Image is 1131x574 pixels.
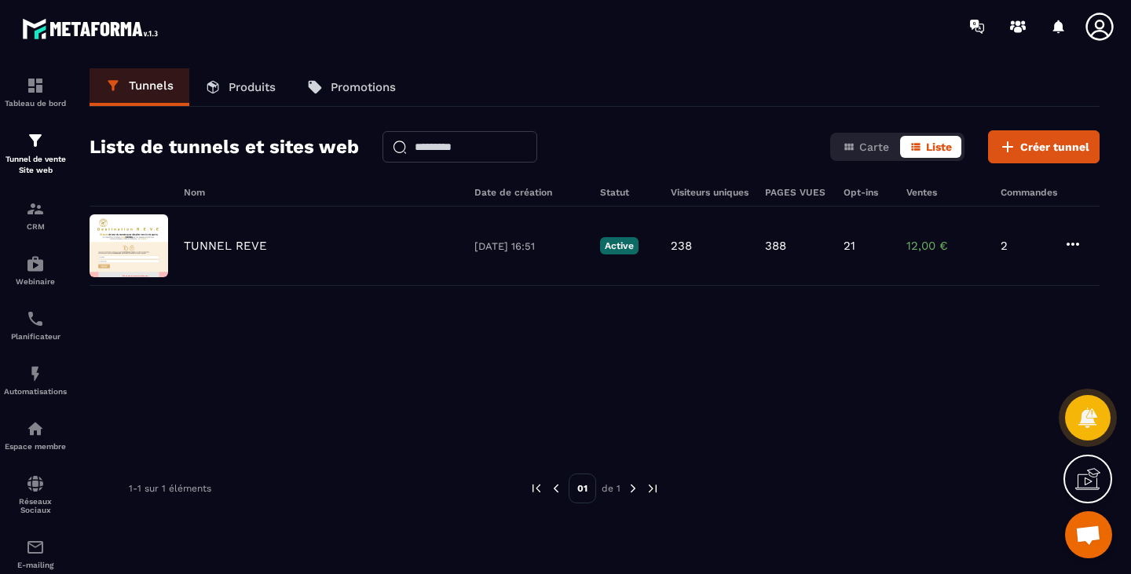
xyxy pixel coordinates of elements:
h6: Commandes [1001,187,1057,198]
p: Espace membre [4,442,67,451]
img: next [646,481,660,495]
a: schedulerschedulerPlanificateur [4,298,67,353]
img: automations [26,254,45,273]
h2: Liste de tunnels et sites web [90,131,359,163]
p: de 1 [602,482,620,495]
button: Carte [833,136,899,158]
h6: Visiteurs uniques [671,187,749,198]
a: automationsautomationsWebinaire [4,243,67,298]
h6: PAGES VUES [765,187,828,198]
h6: Date de création [474,187,584,198]
a: Produits [189,68,291,106]
a: formationformationTunnel de vente Site web [4,119,67,188]
p: 2 [1001,239,1048,253]
p: Webinaire [4,277,67,286]
p: 1-1 sur 1 éléments [129,483,211,494]
p: 01 [569,473,596,503]
img: email [26,538,45,557]
a: social-networksocial-networkRéseaux Sociaux [4,462,67,526]
span: Liste [926,141,952,153]
img: automations [26,419,45,438]
p: 388 [765,239,786,253]
img: social-network [26,474,45,493]
div: Ouvrir le chat [1065,511,1112,558]
p: 238 [671,239,692,253]
button: Créer tunnel [988,130,1100,163]
img: logo [22,14,163,43]
a: Promotions [291,68,412,106]
img: formation [26,76,45,95]
img: formation [26,131,45,150]
img: scheduler [26,309,45,328]
p: Promotions [331,80,396,94]
img: prev [529,481,544,495]
a: formationformationCRM [4,188,67,243]
a: formationformationTableau de bord [4,64,67,119]
p: Produits [229,80,276,94]
p: 21 [844,239,855,253]
h6: Statut [600,187,655,198]
h6: Nom [184,187,459,198]
a: automationsautomationsAutomatisations [4,353,67,408]
p: 12,00 € [906,239,985,253]
p: E-mailing [4,561,67,569]
h6: Opt-ins [844,187,891,198]
p: Tunnels [129,79,174,93]
span: Carte [859,141,889,153]
img: next [626,481,640,495]
p: Tableau de bord [4,99,67,108]
img: formation [26,199,45,218]
img: automations [26,364,45,383]
img: prev [549,481,563,495]
p: [DATE] 16:51 [474,240,584,252]
p: CRM [4,222,67,231]
img: image [90,214,168,277]
h6: Ventes [906,187,985,198]
p: Réseaux Sociaux [4,497,67,514]
p: Planificateur [4,332,67,341]
span: Créer tunnel [1020,139,1089,155]
a: Tunnels [90,68,189,106]
p: Automatisations [4,387,67,396]
p: Tunnel de vente Site web [4,154,67,176]
p: Active [600,237,639,254]
a: automationsautomationsEspace membre [4,408,67,462]
p: TUNNEL REVE [184,239,267,253]
button: Liste [900,136,961,158]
